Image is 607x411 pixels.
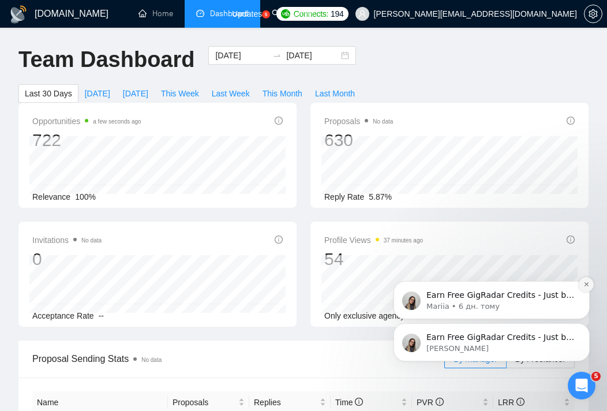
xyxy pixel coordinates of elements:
[138,9,173,18] a: homeHome
[123,87,148,100] span: [DATE]
[324,311,441,320] span: Only exclusive agency members
[516,398,524,406] span: info-circle
[265,12,268,17] text: 5
[369,192,392,201] span: 5.87%
[9,5,28,24] img: logo
[335,398,363,407] span: Time
[324,129,393,151] div: 630
[212,87,250,100] span: Last Week
[117,84,155,103] button: [DATE]
[272,9,314,18] a: searchScanner
[196,9,204,17] span: dashboard
[32,129,141,151] div: 722
[25,87,72,100] span: Last 30 Days
[331,8,343,20] span: 194
[272,51,282,60] span: swap-right
[263,87,302,100] span: This Month
[498,398,524,407] span: LRR
[324,192,364,201] span: Reply Rate
[324,233,423,247] span: Profile Views
[78,84,117,103] button: [DATE]
[355,398,363,406] span: info-circle
[18,46,194,73] h1: Team Dashboard
[436,398,444,406] span: info-circle
[315,87,355,100] span: Last Month
[205,84,256,103] button: Last Week
[275,117,283,125] span: info-circle
[161,87,199,100] span: This Week
[210,9,249,18] span: Dashboard
[358,10,366,18] span: user
[93,118,141,125] time: a few seconds ago
[18,84,78,103] button: Last 30 Days
[417,398,444,407] span: PVR
[215,49,268,62] input: Start date
[324,114,393,128] span: Proposals
[286,49,339,62] input: End date
[376,208,607,380] iframe: Intercom notifications повідомлення
[254,396,317,409] span: Replies
[99,311,104,320] span: --
[309,84,361,103] button: Last Month
[32,311,94,320] span: Acceptance Rate
[32,114,141,128] span: Opportunities
[324,248,423,270] div: 54
[272,51,282,60] span: to
[373,118,393,125] span: No data
[155,84,205,103] button: This Week
[262,10,270,18] a: 5
[81,237,102,244] span: No data
[32,233,102,247] span: Invitations
[584,5,602,23] button: setting
[591,372,601,381] span: 5
[275,236,283,244] span: info-circle
[32,248,102,270] div: 0
[584,9,602,18] a: setting
[75,192,96,201] span: 100%
[32,192,70,201] span: Relevance
[232,9,262,18] span: Updates
[567,117,575,125] span: info-circle
[85,87,110,100] span: [DATE]
[173,396,236,409] span: Proposals
[256,84,309,103] button: This Month
[141,357,162,363] span: No data
[32,352,444,366] span: Proposal Sending Stats
[568,372,595,399] iframe: Intercom live chat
